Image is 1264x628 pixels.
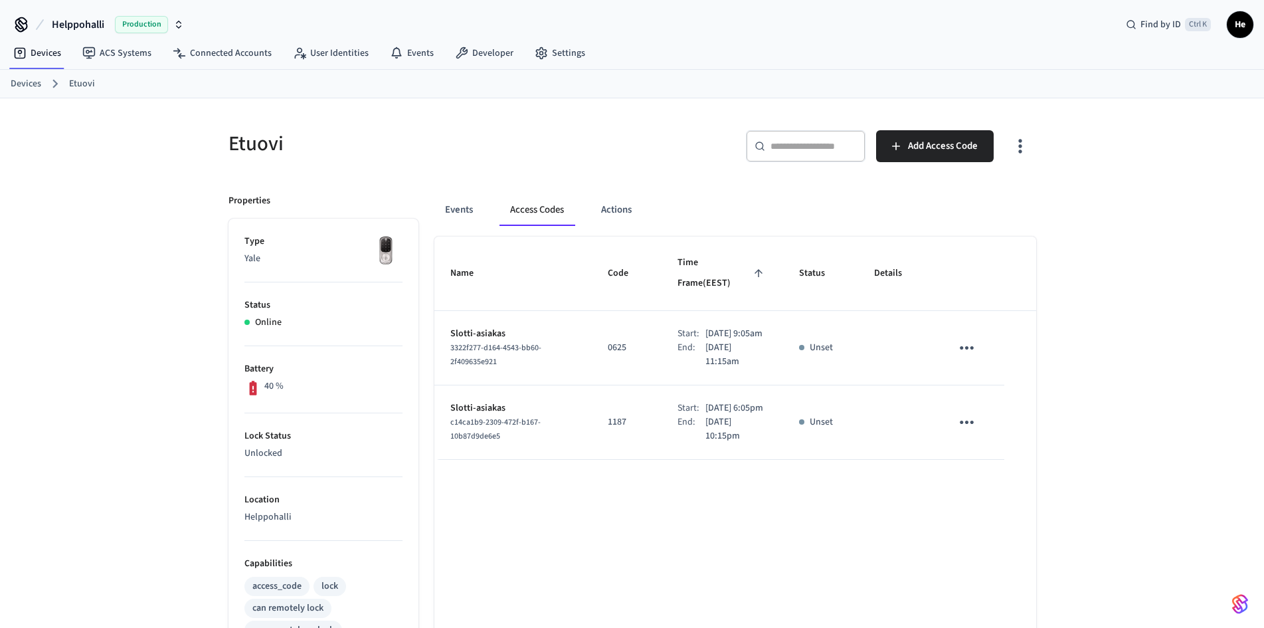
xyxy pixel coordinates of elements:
[810,341,833,355] p: Unset
[434,194,484,226] button: Events
[810,415,833,429] p: Unset
[244,447,403,461] p: Unlocked
[434,237,1036,460] table: sticky table
[705,415,767,443] p: [DATE] 10:15pm
[244,235,403,249] p: Type
[705,401,763,415] p: [DATE] 6:05pm
[228,194,270,208] p: Properties
[244,362,403,376] p: Battery
[255,316,282,330] p: Online
[908,138,978,155] span: Add Access Code
[228,130,624,157] h5: Etuovi
[444,41,524,65] a: Developer
[244,493,403,507] p: Location
[252,601,323,615] div: can remotely lock
[450,401,577,415] p: Slotti-asiakas
[590,194,642,226] button: Actions
[162,41,282,65] a: Connected Accounts
[450,342,541,367] span: 3322f277-d164-4543-bb60-2f409635e921
[450,327,577,341] p: Slotti-asiakas
[1227,11,1253,38] button: He
[369,235,403,268] img: Yale Assure Touchscreen Wifi Smart Lock, Satin Nickel, Front
[434,194,1036,226] div: ant example
[3,41,72,65] a: Devices
[499,194,575,226] button: Access Codes
[115,16,168,33] span: Production
[524,41,596,65] a: Settings
[244,510,403,524] p: Helppohalli
[1185,18,1211,31] span: Ctrl K
[799,263,842,284] span: Status
[677,415,705,443] div: End:
[1115,13,1221,37] div: Find by IDCtrl K
[244,429,403,443] p: Lock Status
[874,263,919,284] span: Details
[677,327,705,341] div: Start:
[677,253,767,294] span: Time Frame(EEST)
[450,417,541,442] span: c14ca1b9-2309-472f-b167-10b87d9de6e5
[608,341,646,355] p: 0625
[264,379,284,393] p: 40 %
[321,579,338,593] div: lock
[72,41,162,65] a: ACS Systems
[69,77,95,91] a: Etuovi
[1232,593,1248,615] img: SeamLogoGradient.69752ec5.svg
[282,41,379,65] a: User Identities
[705,327,763,341] p: [DATE] 9:05am
[705,341,767,369] p: [DATE] 11:15am
[252,579,302,593] div: access_code
[1140,18,1181,31] span: Find by ID
[677,341,705,369] div: End:
[450,263,491,284] span: Name
[244,557,403,571] p: Capabilities
[11,77,41,91] a: Devices
[677,401,705,415] div: Start:
[379,41,444,65] a: Events
[608,415,646,429] p: 1187
[244,252,403,266] p: Yale
[608,263,646,284] span: Code
[52,17,104,33] span: Helppohalli
[1228,13,1252,37] span: He
[876,130,994,162] button: Add Access Code
[244,298,403,312] p: Status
